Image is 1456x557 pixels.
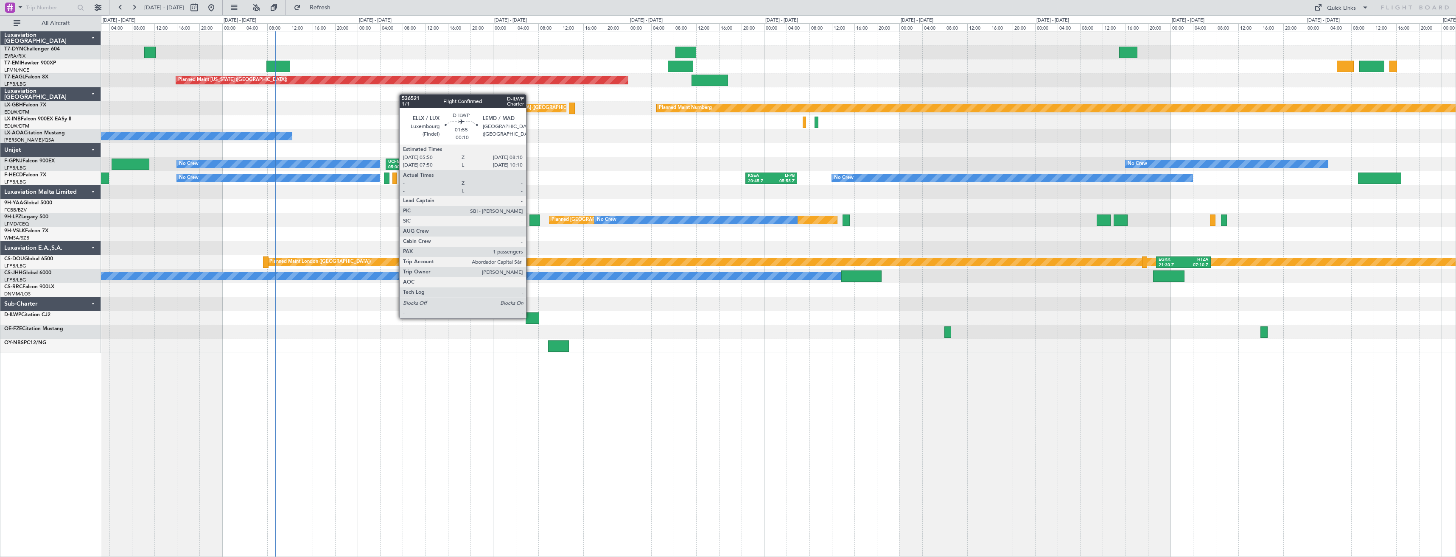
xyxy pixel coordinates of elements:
a: FCBB/BZV [4,207,27,213]
a: EDLW/DTM [4,123,29,129]
div: 04:00 [245,23,267,31]
div: 16:00 [1396,23,1419,31]
span: T7-EAGL [4,75,25,80]
a: CS-RRCFalcon 900LX [4,284,54,290]
div: 20:00 [1148,23,1170,31]
span: LX-AOA [4,131,24,136]
a: EDLW/DTM [4,109,29,115]
div: 04:00 [1058,23,1080,31]
div: HTZA [1183,257,1208,263]
div: 08:00 [403,23,425,31]
div: 16:00 [854,23,877,31]
div: Planned [GEOGRAPHIC_DATA] ([GEOGRAPHIC_DATA]) [552,214,672,226]
div: 20:00 [470,23,493,31]
span: F-HECD [4,173,23,178]
a: DNMM/LOS [4,291,31,297]
span: LX-GBH [4,103,23,108]
input: Trip Number [26,1,75,14]
div: 16:00 [448,23,470,31]
div: 08:00 [945,23,967,31]
div: 12:00 [1238,23,1261,31]
a: T7-EAGLFalcon 8X [4,75,48,80]
div: 08:00 [1080,23,1103,31]
div: LFPB [771,173,795,179]
div: [DATE] - [DATE] [494,17,527,24]
div: LSGG [409,159,430,165]
div: Planned Maint [US_STATE] ([GEOGRAPHIC_DATA]) [178,74,287,86]
a: LX-GBHFalcon 7X [4,103,46,108]
div: [DATE] - [DATE] [630,17,663,24]
div: 12:00 [561,23,583,31]
div: 12:00 [967,23,990,31]
div: No Crew [179,172,199,184]
div: [DATE] - [DATE] [1036,17,1069,24]
div: 00:00 [1035,23,1058,31]
button: All Aircraft [9,17,92,30]
a: LFPB/LBG [4,179,26,185]
div: 08:00 [1351,23,1374,31]
span: T7-EMI [4,61,21,66]
div: 04:00 [380,23,403,31]
div: 04:00 [516,23,538,31]
div: Planned Maint London ([GEOGRAPHIC_DATA]) [269,256,371,268]
div: 12:00 [832,23,854,31]
div: 16:00 [583,23,606,31]
span: LX-INB [4,117,21,122]
div: 20:00 [1283,23,1306,31]
div: KSEA [497,173,522,179]
div: KSEA [748,173,771,179]
div: Planned Maint Nurnberg [659,102,712,114]
div: 20:45 Z [748,178,771,184]
div: 00:00 [1170,23,1193,31]
div: 21:30 Z [1159,262,1184,268]
div: 08:00 [132,23,154,31]
a: LX-AOACitation Mustang [4,131,65,136]
a: 9H-VSLKFalcon 7X [4,228,48,234]
div: 20:00 [199,23,222,31]
div: No Crew [597,214,616,226]
span: [DATE] - [DATE] [144,4,184,11]
div: 08:00 [267,23,290,31]
div: 00:00 [222,23,245,31]
div: 05:35 Z [497,178,522,184]
span: 9H-YAA [4,201,23,206]
div: [DATE] - [DATE] [765,17,798,24]
a: LFPB/LBG [4,277,26,283]
a: 9H-YAAGlobal 5000 [4,201,52,206]
button: Refresh [290,1,341,14]
a: 9H-LPZLegacy 500 [4,214,48,220]
a: OE-FZECitation Mustang [4,326,63,331]
div: 12:00 [290,23,312,31]
a: LFPB/LBG [4,263,26,269]
div: [DATE] - [DATE] [901,17,933,24]
div: 12:00 [696,23,719,31]
div: 04:00 [1193,23,1215,31]
a: CS-JHHGlobal 6000 [4,270,51,276]
span: 9H-LPZ [4,214,21,220]
div: 16:00 [1126,23,1148,31]
div: 20:00 [1419,23,1442,31]
a: LX-INBFalcon 900EX EASy II [4,117,71,122]
div: 13:20 Z [409,164,430,170]
div: UCFM [388,159,409,165]
div: 12:00 [1103,23,1125,31]
span: T7-DYN [4,47,23,52]
a: [PERSON_NAME]/QSA [4,137,54,143]
div: 04:00 [1329,23,1351,31]
div: 16:00 [990,23,1012,31]
a: OY-NBSPC12/NG [4,340,46,345]
div: [DATE] - [DATE] [1172,17,1204,24]
a: LFMD/CEQ [4,221,29,227]
a: D-ILWPCitation CJ2 [4,312,50,317]
div: 08:00 [1216,23,1238,31]
div: Quick Links [1327,4,1356,13]
a: LFMN/NCE [4,67,29,73]
div: No Crew [1128,158,1147,170]
div: 16:00 [177,23,199,31]
div: 04:00 [787,23,809,31]
div: 00:00 [358,23,380,31]
a: LFPB/LBG [4,165,26,171]
a: F-HECDFalcon 7X [4,173,46,178]
a: WMSA/SZB [4,235,29,241]
div: 05:00 Z [388,164,409,170]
